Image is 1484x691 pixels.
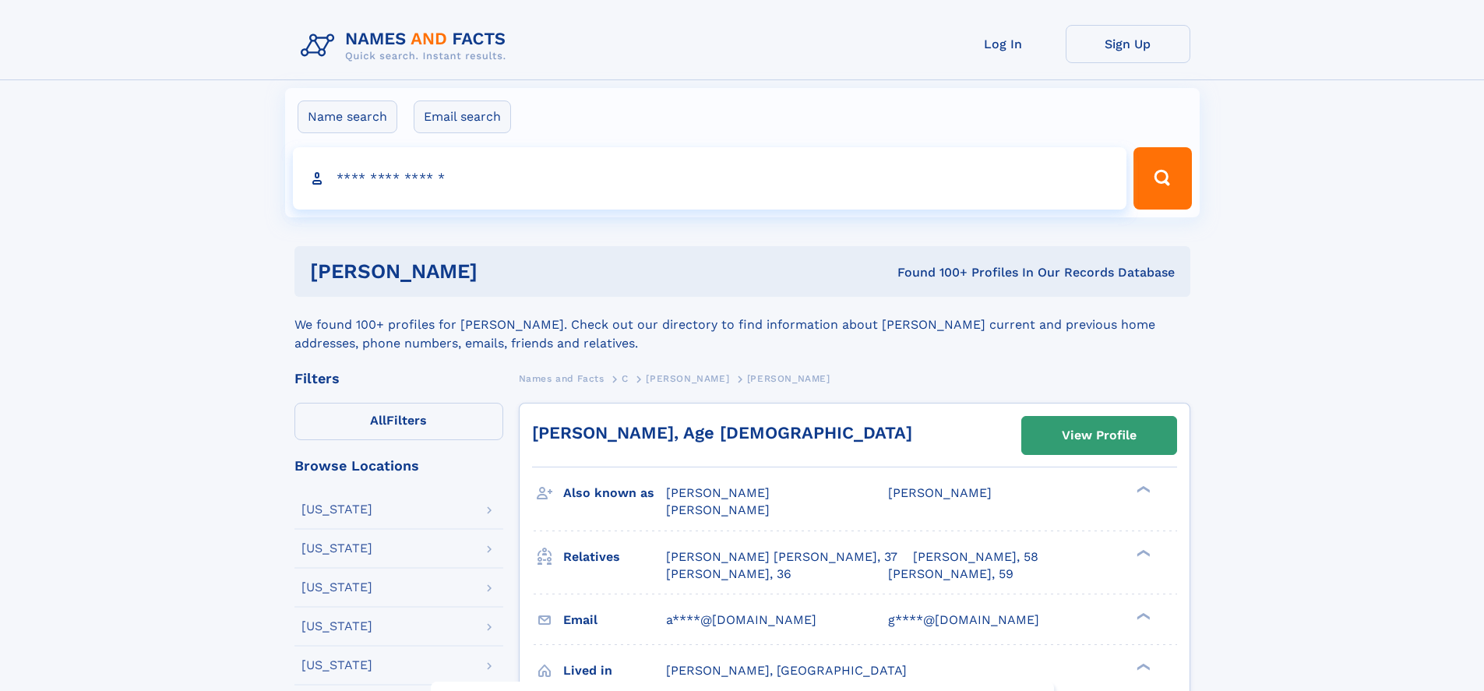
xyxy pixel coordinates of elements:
[563,607,666,633] h3: Email
[301,620,372,633] div: [US_STATE]
[1133,147,1191,210] button: Search Button
[294,25,519,67] img: Logo Names and Facts
[1133,661,1151,672] div: ❯
[666,566,791,583] a: [PERSON_NAME], 36
[666,485,770,500] span: [PERSON_NAME]
[888,485,992,500] span: [PERSON_NAME]
[301,542,372,555] div: [US_STATE]
[294,459,503,473] div: Browse Locations
[646,373,729,384] span: [PERSON_NAME]
[370,413,386,428] span: All
[1066,25,1190,63] a: Sign Up
[1133,611,1151,621] div: ❯
[414,100,511,133] label: Email search
[666,502,770,517] span: [PERSON_NAME]
[294,403,503,440] label: Filters
[293,147,1127,210] input: search input
[646,368,729,388] a: [PERSON_NAME]
[747,373,830,384] span: [PERSON_NAME]
[294,297,1190,353] div: We found 100+ profiles for [PERSON_NAME]. Check out our directory to find information about [PERS...
[301,659,372,672] div: [US_STATE]
[519,368,605,388] a: Names and Facts
[563,544,666,570] h3: Relatives
[888,566,1013,583] a: [PERSON_NAME], 59
[1022,417,1176,454] a: View Profile
[913,548,1038,566] a: [PERSON_NAME], 58
[310,262,688,281] h1: [PERSON_NAME]
[687,264,1175,281] div: Found 100+ Profiles In Our Records Database
[622,368,629,388] a: C
[301,503,372,516] div: [US_STATE]
[294,372,503,386] div: Filters
[941,25,1066,63] a: Log In
[532,423,912,442] a: [PERSON_NAME], Age [DEMOGRAPHIC_DATA]
[666,663,907,678] span: [PERSON_NAME], [GEOGRAPHIC_DATA]
[666,548,897,566] a: [PERSON_NAME] [PERSON_NAME], 37
[563,480,666,506] h3: Also known as
[1133,485,1151,495] div: ❯
[301,581,372,594] div: [US_STATE]
[563,658,666,684] h3: Lived in
[298,100,397,133] label: Name search
[1062,418,1137,453] div: View Profile
[622,373,629,384] span: C
[1133,548,1151,558] div: ❯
